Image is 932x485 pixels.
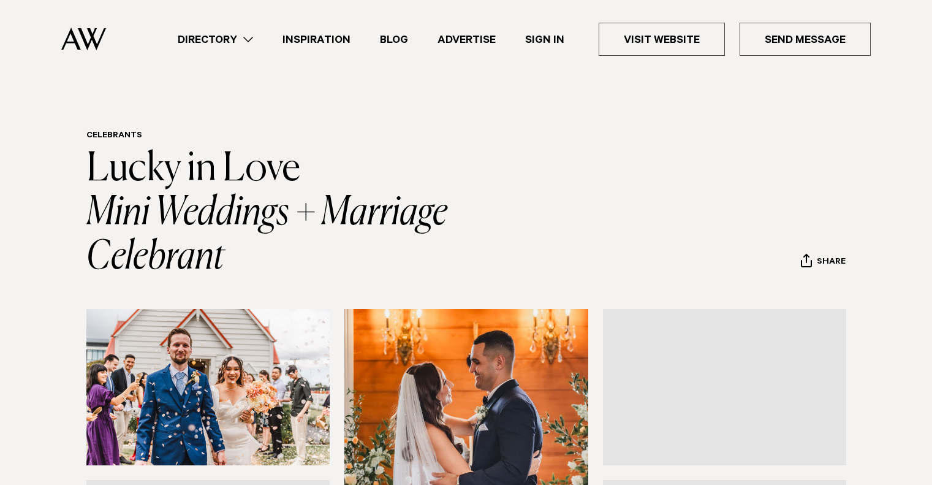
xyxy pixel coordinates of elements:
a: Celebrants [86,131,142,141]
a: Sign In [510,31,579,48]
span: Share [817,257,846,269]
img: Auckland Weddings Logo [61,28,106,50]
a: Send Message [740,23,871,56]
a: Directory [163,31,268,48]
a: Advertise [423,31,510,48]
a: Blog [365,31,423,48]
a: Lucky in Love Mini Weddings + Marriage Celebrant [86,150,453,277]
button: Share [800,253,846,272]
a: Inspiration [268,31,365,48]
a: Visit Website [599,23,725,56]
